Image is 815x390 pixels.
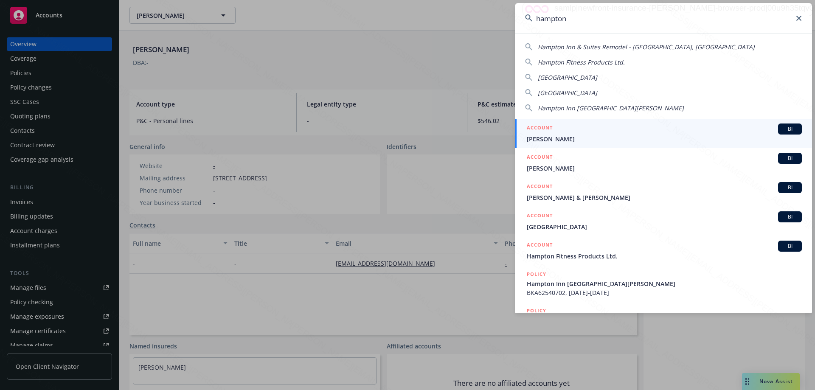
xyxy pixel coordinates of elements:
[515,302,812,338] a: POLICY
[527,252,802,261] span: Hampton Fitness Products Ltd.
[515,207,812,236] a: ACCOUNTBI[GEOGRAPHIC_DATA]
[515,265,812,302] a: POLICYHampton Inn [GEOGRAPHIC_DATA][PERSON_NAME]BKA62540702, [DATE]-[DATE]
[781,242,798,250] span: BI
[527,193,802,202] span: [PERSON_NAME] & [PERSON_NAME]
[781,213,798,221] span: BI
[781,125,798,133] span: BI
[527,279,802,288] span: Hampton Inn [GEOGRAPHIC_DATA][PERSON_NAME]
[515,148,812,177] a: ACCOUNTBI[PERSON_NAME]
[527,241,553,251] h5: ACCOUNT
[527,123,553,134] h5: ACCOUNT
[527,211,553,222] h5: ACCOUNT
[527,270,546,278] h5: POLICY
[538,89,597,97] span: [GEOGRAPHIC_DATA]
[515,236,812,265] a: ACCOUNTBIHampton Fitness Products Ltd.
[538,43,755,51] span: Hampton Inn & Suites Remodel - [GEOGRAPHIC_DATA], [GEOGRAPHIC_DATA]
[527,288,802,297] span: BKA62540702, [DATE]-[DATE]
[515,119,812,148] a: ACCOUNTBI[PERSON_NAME]
[527,182,553,192] h5: ACCOUNT
[515,177,812,207] a: ACCOUNTBI[PERSON_NAME] & [PERSON_NAME]
[781,154,798,162] span: BI
[527,164,802,173] span: [PERSON_NAME]
[527,153,553,163] h5: ACCOUNT
[527,135,802,143] span: [PERSON_NAME]
[527,222,802,231] span: [GEOGRAPHIC_DATA]
[515,3,812,34] input: Search...
[538,58,625,66] span: Hampton Fitness Products Ltd.
[781,184,798,191] span: BI
[538,104,684,112] span: Hampton Inn [GEOGRAPHIC_DATA][PERSON_NAME]
[538,73,597,81] span: [GEOGRAPHIC_DATA]
[527,306,546,315] h5: POLICY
